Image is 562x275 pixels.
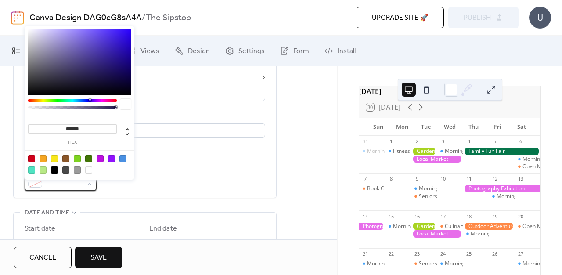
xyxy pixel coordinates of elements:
span: Cancel [29,253,56,263]
button: Save [75,247,122,268]
span: Settings [238,46,265,57]
div: Morning Yoga Bliss [367,148,414,155]
div: #9B9B9B [74,166,81,174]
div: Open Mic Night [522,163,560,170]
div: Mon [390,118,414,136]
div: #4A90E2 [119,155,126,162]
div: Morning Yoga Bliss [411,185,437,192]
div: 11 [465,176,472,182]
a: My Events [5,39,63,63]
div: 25 [465,251,472,257]
span: Form [293,46,309,57]
div: 21 [362,251,368,257]
div: 5 [491,138,498,145]
div: #4A4A4A [62,166,69,174]
div: Morning Yoga Bliss [515,260,540,268]
div: 9 [414,176,420,182]
span: Views [140,46,159,57]
div: Open Mic Night [515,163,540,170]
div: 19 [491,213,498,220]
div: End date [149,224,177,234]
div: 14 [362,213,368,220]
div: Sun [366,118,390,136]
span: Design [188,46,210,57]
div: #9013FE [108,155,115,162]
div: Fitness Bootcamp [393,148,436,155]
div: 20 [517,213,524,220]
div: 6 [517,138,524,145]
div: 3 [440,138,446,145]
div: 15 [388,213,394,220]
div: Photography Exhibition [463,185,540,192]
div: Family Fun Fair [463,148,540,155]
div: Wed [438,118,461,136]
div: #000000 [51,166,58,174]
div: Morning Yoga Bliss [497,193,544,200]
a: Design [168,39,216,63]
div: Location [25,112,263,122]
div: Start date [25,224,55,234]
div: U [529,7,551,29]
div: Morning Yoga Bliss [471,230,518,238]
button: Cancel [14,247,72,268]
div: 27 [517,251,524,257]
span: Install [338,46,356,57]
div: Open Mic Night [515,223,540,230]
div: Outdoor Adventure Day [463,223,515,230]
div: Sat [510,118,533,136]
div: Morning Yoga Bliss [463,230,489,238]
div: Morning Yoga Bliss [445,260,492,268]
div: #BD10E0 [97,155,104,162]
div: Gardening Workshop [411,223,437,230]
div: Morning Yoga Bliss [445,148,492,155]
div: Morning Yoga Bliss [419,185,466,192]
div: 17 [440,213,446,220]
div: Book Club Gathering [359,185,385,192]
div: #7ED321 [74,155,81,162]
div: #F5A623 [40,155,47,162]
div: 12 [491,176,498,182]
div: #FFFFFF [85,166,92,174]
span: Time [213,236,227,246]
div: 18 [465,213,472,220]
span: Upgrade site 🚀 [372,13,429,23]
div: #8B572A [62,155,69,162]
div: Thu [462,118,486,136]
div: Morning Yoga Bliss [489,193,515,200]
div: Morning Yoga Bliss [359,148,385,155]
div: 31 [362,138,368,145]
div: 10 [440,176,446,182]
div: Fri [486,118,509,136]
div: 8 [388,176,394,182]
b: / [142,10,146,26]
div: 4 [465,138,472,145]
div: #F8E71C [51,155,58,162]
div: Book Club Gathering [367,185,418,192]
div: Morning Yoga Bliss [437,148,463,155]
div: Morning Yoga Bliss [367,260,414,268]
div: 23 [414,251,420,257]
div: 24 [440,251,446,257]
div: #50E3C2 [28,166,35,174]
div: 7 [362,176,368,182]
div: Fitness Bootcamp [385,148,411,155]
div: 26 [491,251,498,257]
div: Morning Yoga Bliss [359,260,385,268]
span: Time [88,236,102,246]
button: Upgrade site 🚀 [357,7,444,28]
div: Seniors' Social Tea [419,260,465,268]
label: hex [28,140,117,145]
span: Date [149,236,162,246]
div: Open Mic Night [522,223,560,230]
b: The Sipstop [146,10,191,26]
a: Canva Design DAG0cG8sA4A [29,10,142,26]
div: Culinary Cooking Class [437,223,463,230]
span: Save [90,253,107,263]
div: 16 [414,213,420,220]
div: Local Market [411,156,463,163]
span: Date and time [25,208,69,218]
div: Tue [414,118,438,136]
div: Morning Yoga Bliss [437,260,463,268]
div: Morning Yoga Bliss [393,223,440,230]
